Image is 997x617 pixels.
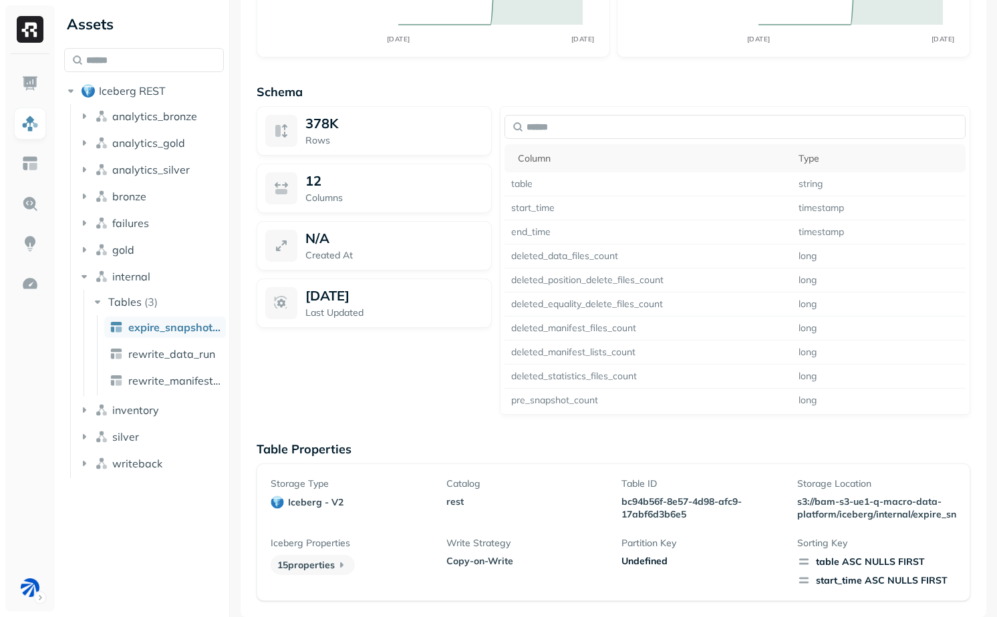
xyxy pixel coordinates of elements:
[82,84,95,97] img: root
[271,537,430,550] p: Iceberg Properties
[21,195,39,212] img: Query Explorer
[112,430,139,443] span: silver
[95,270,108,283] img: namespace
[95,163,108,176] img: namespace
[78,106,225,127] button: analytics_bronze
[78,426,225,447] button: silver
[271,555,355,575] p: 15 properties
[78,239,225,260] button: gold
[21,75,39,92] img: Dashboard
[446,477,605,490] p: Catalog
[110,347,123,361] img: table
[112,403,159,417] span: inventory
[95,216,108,230] img: namespace
[91,291,225,313] button: Tables(3)
[288,496,343,509] p: iceberg - v2
[112,110,197,123] span: analytics_bronze
[305,287,349,304] p: [DATE]
[78,159,225,180] button: analytics_silver
[505,317,792,341] td: deleted_manifest_files_count
[621,495,780,521] p: bc94b56f-8e57-4d98-afc9-17abf6d3b6e5
[621,537,780,550] p: Partition Key
[792,196,966,220] td: timestamp
[21,115,39,132] img: Assets
[792,389,966,413] td: long
[112,243,134,256] span: gold
[386,35,410,43] tspan: [DATE]
[792,365,966,389] td: long
[17,16,43,43] img: Ryft
[104,370,226,391] a: rewrite_manifest_run
[95,403,108,417] img: namespace
[104,343,226,365] a: rewrite_data_run
[104,317,226,338] a: expire_snapshot_run
[112,457,162,470] span: writeback
[110,374,123,387] img: table
[112,216,149,230] span: failures
[112,190,146,203] span: bronze
[797,555,956,568] div: table ASC NULLS FIRST
[108,295,142,308] span: Tables
[95,457,108,470] img: namespace
[95,136,108,150] img: namespace
[446,555,605,568] p: Copy-on-Write
[78,212,225,234] button: failures
[505,389,792,413] td: pre_snapshot_count
[305,115,338,132] span: 378K
[128,374,221,387] span: rewrite_manifest_run
[112,136,185,150] span: analytics_gold
[792,341,966,365] td: long
[271,477,430,490] p: Storage Type
[505,244,792,268] td: deleted_data_files_count
[505,365,792,389] td: deleted_statistics_files_count
[505,172,792,196] td: table
[144,295,158,308] p: ( 3 )
[621,555,780,568] div: Undefined
[305,306,483,319] p: Last Updated
[792,244,966,268] td: long
[64,13,224,35] div: Assets
[792,317,966,341] td: long
[797,537,956,550] p: Sorting Key
[110,321,123,334] img: table
[78,132,225,154] button: analytics_gold
[518,152,785,165] div: Column
[792,172,966,196] td: string
[257,441,970,457] p: Table Properties
[792,268,966,292] td: long
[112,270,150,283] span: internal
[746,35,770,43] tspan: [DATE]
[571,35,594,43] tspan: [DATE]
[797,477,956,490] p: Storage Location
[78,399,225,421] button: inventory
[21,275,39,292] img: Optimization
[78,453,225,474] button: writeback
[95,190,108,203] img: namespace
[305,249,483,262] p: Created At
[305,134,483,147] p: Rows
[931,35,954,43] tspan: [DATE]
[21,155,39,172] img: Asset Explorer
[505,196,792,220] td: start_time
[78,266,225,287] button: internal
[797,574,956,587] div: start_time ASC NULLS FIRST
[305,172,321,189] p: 12
[446,537,605,550] p: Write Strategy
[505,341,792,365] td: deleted_manifest_lists_count
[792,220,966,244] td: timestamp
[21,235,39,252] img: Insights
[621,477,780,490] p: Table ID
[305,192,483,204] p: Columns
[505,220,792,244] td: end_time
[21,578,39,597] img: BAM Staging
[446,495,605,508] p: rest
[305,230,329,246] p: N/A
[271,495,284,509] img: iceberg - v2
[505,292,792,317] td: deleted_equality_delete_files_count
[95,110,108,123] img: namespace
[128,321,221,334] span: expire_snapshot_run
[64,80,224,101] button: Iceberg REST
[95,243,108,256] img: namespace
[505,268,792,292] td: deleted_position_delete_files_count
[78,186,225,207] button: bronze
